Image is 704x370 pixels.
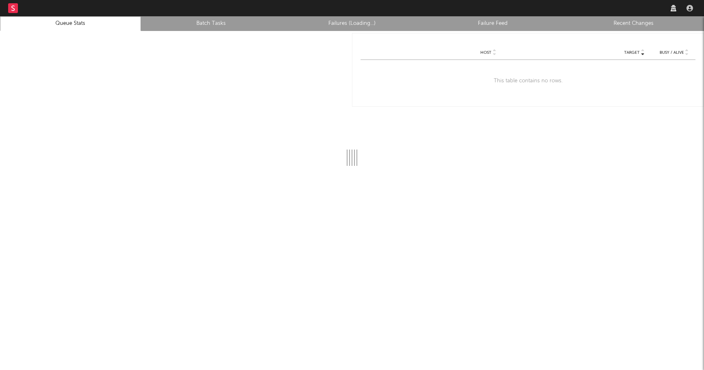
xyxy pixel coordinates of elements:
div: This table contains no rows. [361,60,695,102]
a: Failures (Loading...) [286,19,418,29]
span: Target [624,50,640,55]
a: Recent Changes [568,19,700,29]
span: Busy / Alive [660,50,684,55]
a: Batch Tasks [145,19,277,29]
span: Host [480,50,491,55]
a: Queue Stats [4,19,136,29]
a: Failure Feed [427,19,559,29]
